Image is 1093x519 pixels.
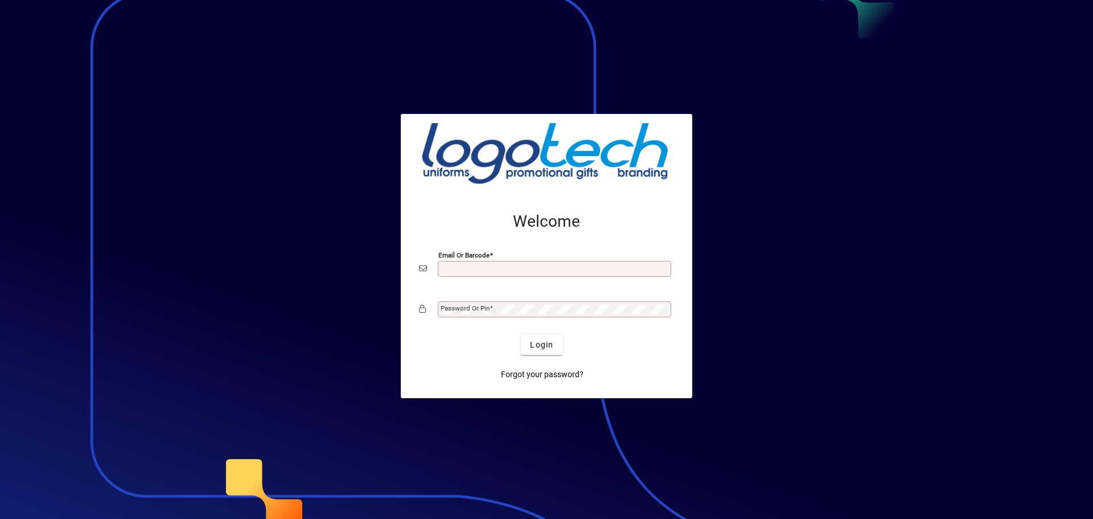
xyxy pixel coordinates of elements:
[501,369,584,381] span: Forgot your password?
[438,251,490,259] mat-label: Email or Barcode
[521,334,562,355] button: Login
[496,364,588,385] a: Forgot your password?
[419,212,674,231] h2: Welcome
[530,339,553,351] span: Login
[441,304,490,312] mat-label: Password or Pin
